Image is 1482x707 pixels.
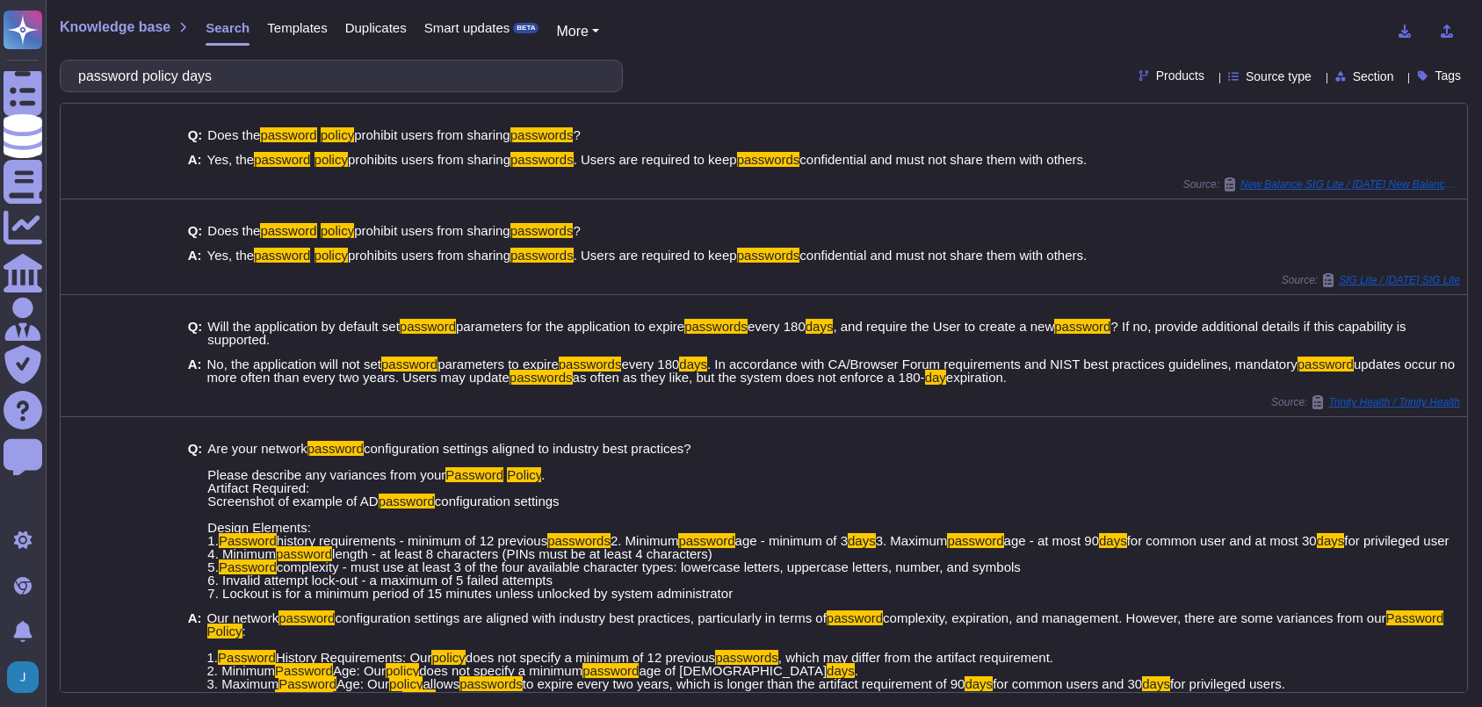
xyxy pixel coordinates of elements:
[278,676,336,691] mark: Password
[621,357,679,372] span: every 180
[833,319,1054,334] span: , and require the User to create a new
[314,248,348,263] mark: policy
[386,663,419,678] mark: policy
[946,370,1007,385] span: expiration.
[965,676,993,691] mark: days
[573,127,580,142] span: ?
[827,610,883,625] mark: password
[60,20,170,34] span: Knowledge base
[707,357,1298,372] span: . In accordance with CA/Browser Forum requirements and NIST best practices guidelines, mandatory
[188,357,202,384] b: A:
[1386,610,1444,625] mark: Password
[715,650,778,665] mark: passwords
[333,689,402,704] span: Length: Our
[207,248,255,263] span: Yes, the
[188,320,203,346] b: Q:
[207,624,242,638] mark: Policy
[510,248,574,263] mark: passwords
[354,127,510,142] span: prohibit users from sharing
[437,357,559,372] span: parameters to expire
[547,533,611,548] mark: passwords
[1435,69,1461,82] span: Tags
[207,676,1285,704] span: for privileged users. 4. Minimum
[219,533,277,548] mark: Password
[207,663,858,691] span: . 3. Maximum
[381,357,437,372] mark: password
[348,152,510,167] span: prohibits users from sharing
[345,21,407,34] span: Duplicates
[466,650,715,665] span: does not specify a minimum of 12 previous
[1282,273,1460,287] span: Source:
[799,152,1087,167] span: confidential and must not share them with others.
[735,533,848,548] span: age - minimum of 3
[1183,177,1460,191] span: Source:
[207,546,712,574] span: length - at least 8 characters (PINs must be at least 4 characters) 5.
[1328,397,1460,408] span: Trinity Health / Trinity Health
[207,152,255,167] span: Yes, the
[510,370,573,385] mark: passwords
[207,127,260,142] span: Does the
[510,152,574,167] mark: passwords
[207,559,1020,601] span: complexity - must use at least 3 of the four available character types: lowercase letters, upperc...
[510,127,574,142] mark: passwords
[188,224,203,237] b: Q:
[207,494,559,548] span: configuration settings Design Elements: 1.
[260,223,316,238] mark: password
[679,357,707,372] mark: days
[206,21,249,34] span: Search
[260,127,316,142] mark: password
[513,23,539,33] div: BETA
[1156,69,1204,82] span: Products
[389,676,423,691] mark: policy
[321,127,354,142] mark: policy
[254,248,310,263] mark: password
[445,467,503,482] mark: Password
[556,21,599,42] button: More
[207,357,1455,385] span: updates occur no more often than every two years. Users may update
[254,152,310,167] mark: password
[275,689,333,704] mark: Password
[883,610,1386,625] span: complexity, expiration, and management. However, there are some variances from our
[207,319,1406,347] span: ? If no, provide additional details if this capability is supported.
[348,248,510,263] span: prohibits users from sharing
[207,223,260,238] span: Does the
[611,533,679,548] span: 2. Minimum
[1271,395,1460,409] span: Source:
[459,676,523,691] mark: passwords
[827,663,855,678] mark: days
[402,689,436,704] mark: policy
[207,467,545,509] span: . Artifact Required: Screenshot of example of AD
[267,21,327,34] span: Templates
[559,357,622,372] mark: passwords
[1353,70,1394,83] span: Section
[1246,70,1312,83] span: Source type
[582,663,639,678] mark: password
[207,533,1449,561] span: for privileged user 4. Minimum
[523,676,965,691] span: to expire every two years, which is longer than the artifact requirement of 90
[947,533,1003,548] mark: password
[333,663,386,678] span: Age: Our
[1054,319,1110,334] mark: password
[737,248,800,263] mark: passwords
[188,128,203,141] b: Q:
[400,319,456,334] mark: password
[848,533,876,548] mark: days
[188,249,202,262] b: A:
[1317,533,1345,548] mark: days
[510,223,574,238] mark: passwords
[7,661,39,693] img: user
[431,650,465,665] mark: policy
[379,494,435,509] mark: password
[737,152,800,167] mark: passwords
[419,663,582,678] span: does not specify a minimum
[307,441,364,456] mark: password
[336,676,389,691] span: Age: Our
[276,546,332,561] mark: password
[993,676,1142,691] span: for common users and 30
[1127,533,1317,548] span: for common user and at most 30
[1004,533,1099,548] span: age - at most 90
[207,650,1054,678] span: , which may differ from the artifact requirement. 2. Minimum
[207,610,279,625] span: Our network
[275,663,333,678] mark: Password
[354,223,510,238] span: prohibit users from sharing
